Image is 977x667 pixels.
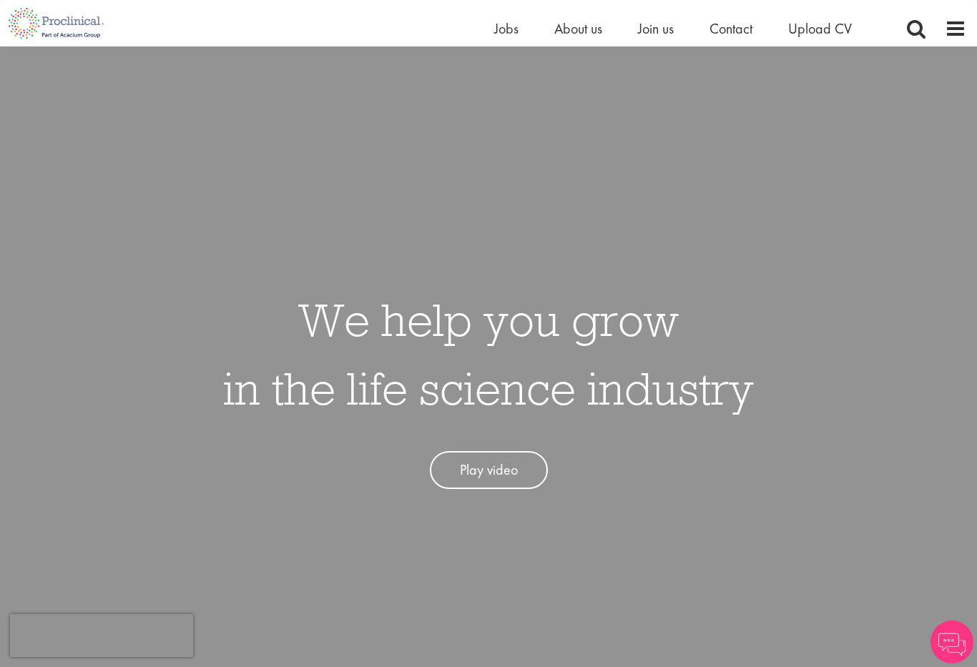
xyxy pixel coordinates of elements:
a: Contact [710,19,752,38]
a: Play video [430,451,548,489]
a: Upload CV [788,19,852,38]
a: Jobs [494,19,519,38]
a: About us [554,19,602,38]
h1: We help you grow in the life science industry [223,285,754,423]
img: Chatbot [931,621,973,663]
a: Join us [638,19,674,38]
